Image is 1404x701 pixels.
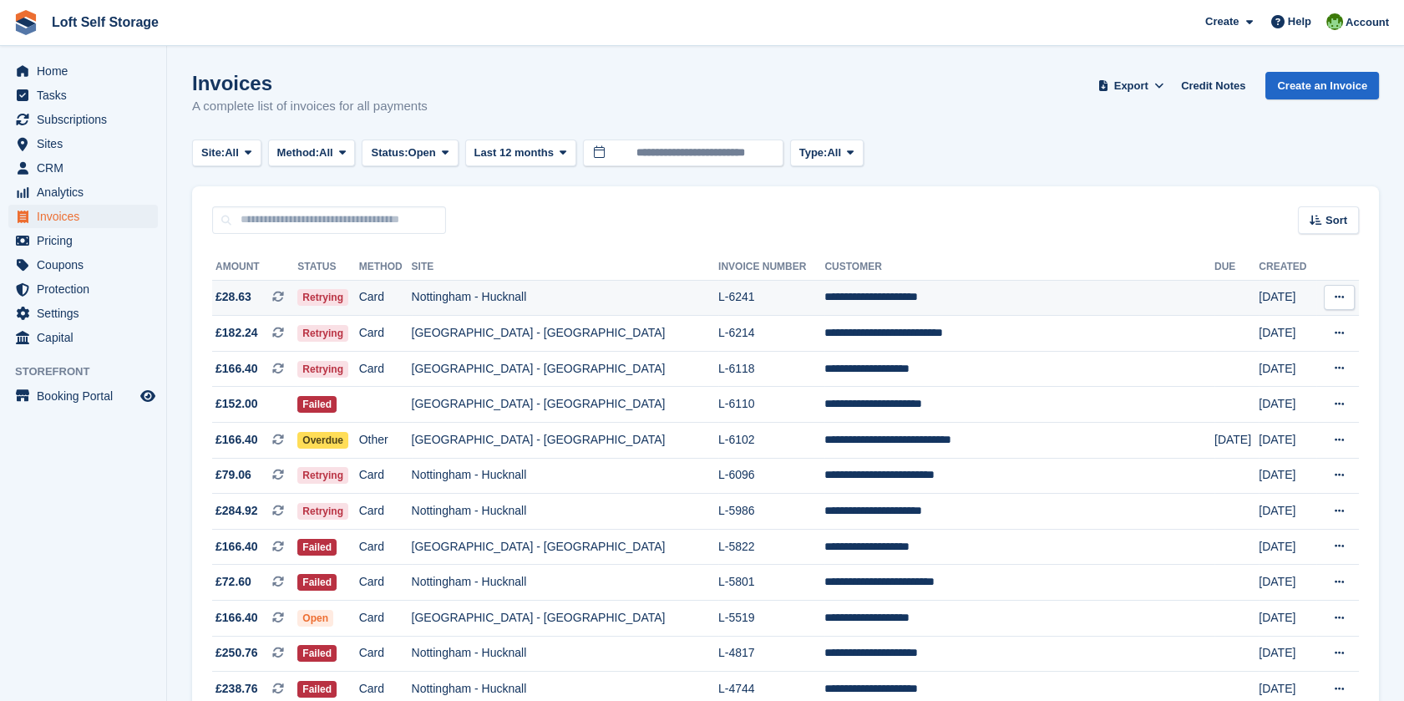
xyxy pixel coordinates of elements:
span: Protection [37,277,137,301]
a: menu [8,205,158,228]
td: L-4817 [718,636,824,672]
span: £166.40 [215,538,258,556]
span: £72.60 [215,573,251,591]
span: £182.24 [215,324,258,342]
span: £284.92 [215,502,258,520]
span: £166.40 [215,431,258,449]
td: Nottingham - Hucknall [412,280,718,316]
span: £28.63 [215,288,251,306]
td: Card [359,494,412,530]
td: Card [359,280,412,316]
td: L-5986 [718,494,824,530]
th: Status [297,254,358,281]
span: Sort [1325,212,1347,229]
td: [DATE] [1259,387,1316,423]
span: All [319,145,333,161]
a: menu [8,302,158,325]
span: Open [408,145,436,161]
span: Retrying [297,289,348,306]
td: [DATE] [1259,423,1316,459]
td: L-6096 [718,458,824,494]
span: Coupons [37,253,137,277]
span: Create [1205,13,1239,30]
td: Nottingham - Hucknall [412,636,718,672]
span: £250.76 [215,644,258,662]
span: Subscriptions [37,108,137,131]
td: [DATE] [1259,529,1316,565]
span: Open [297,610,333,627]
th: Customer [824,254,1214,281]
span: Pricing [37,229,137,252]
span: Analytics [37,180,137,204]
td: [DATE] [1259,316,1316,352]
span: Failed [297,396,337,413]
span: Help [1288,13,1311,30]
span: Retrying [297,503,348,520]
span: Sites [37,132,137,155]
a: menu [8,180,158,204]
td: [GEOGRAPHIC_DATA] - [GEOGRAPHIC_DATA] [412,423,718,459]
button: Site: All [192,140,261,167]
button: Method: All [268,140,356,167]
td: L-5822 [718,529,824,565]
span: Account [1346,14,1389,31]
a: menu [8,253,158,277]
span: Retrying [297,467,348,484]
a: menu [8,277,158,301]
td: [DATE] [1259,458,1316,494]
button: Type: All [790,140,864,167]
a: menu [8,59,158,83]
img: stora-icon-8386f47178a22dfd0bd8f6a31ec36ba5ce8667c1dd55bd0f319d3a0aa187defe.svg [13,10,38,35]
span: Retrying [297,361,348,378]
td: [GEOGRAPHIC_DATA] - [GEOGRAPHIC_DATA] [412,529,718,565]
a: menu [8,84,158,107]
td: [GEOGRAPHIC_DATA] - [GEOGRAPHIC_DATA] [412,351,718,387]
span: Method: [277,145,320,161]
span: £238.76 [215,680,258,698]
span: Site: [201,145,225,161]
span: Storefront [15,363,166,380]
td: Card [359,565,412,601]
span: CRM [37,156,137,180]
td: L-6241 [718,280,824,316]
span: Tasks [37,84,137,107]
td: Card [359,529,412,565]
button: Last 12 months [465,140,576,167]
td: [DATE] [1259,280,1316,316]
a: menu [8,108,158,131]
span: Failed [297,539,337,556]
span: Capital [37,326,137,349]
td: L-6118 [718,351,824,387]
a: menu [8,132,158,155]
span: Last 12 months [474,145,554,161]
a: Credit Notes [1174,72,1252,99]
td: Nottingham - Hucknall [412,494,718,530]
td: Card [359,601,412,637]
span: Overdue [297,432,348,449]
th: Invoice Number [718,254,824,281]
th: Due [1214,254,1259,281]
h1: Invoices [192,72,428,94]
a: Preview store [138,386,158,406]
td: Nottingham - Hucknall [412,458,718,494]
span: Status: [371,145,408,161]
a: menu [8,229,158,252]
span: £166.40 [215,360,258,378]
td: Nottingham - Hucknall [412,565,718,601]
td: [DATE] [1259,601,1316,637]
td: L-5519 [718,601,824,637]
a: menu [8,326,158,349]
td: Other [359,423,412,459]
button: Status: Open [362,140,458,167]
span: Failed [297,574,337,591]
td: [GEOGRAPHIC_DATA] - [GEOGRAPHIC_DATA] [412,387,718,423]
th: Created [1259,254,1316,281]
span: Settings [37,302,137,325]
th: Amount [212,254,297,281]
span: All [225,145,239,161]
span: Type: [799,145,828,161]
td: [DATE] [1214,423,1259,459]
td: L-6102 [718,423,824,459]
td: Card [359,458,412,494]
td: [DATE] [1259,636,1316,672]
